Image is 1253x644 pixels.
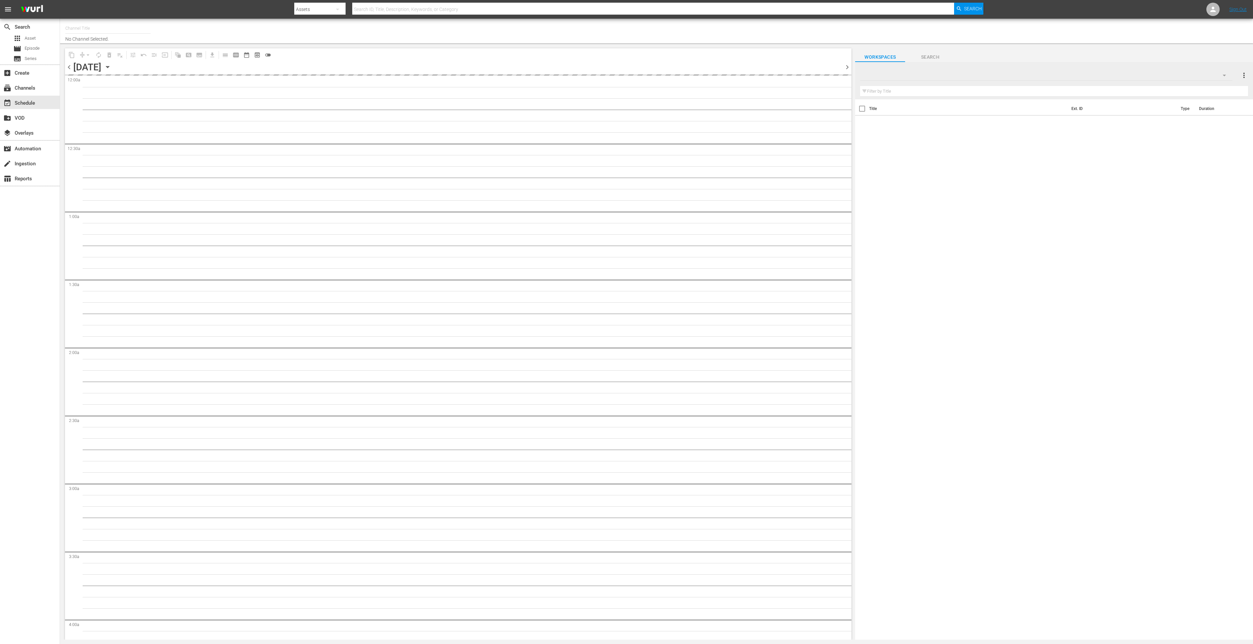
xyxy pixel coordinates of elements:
[1195,99,1235,118] th: Duration
[104,50,115,60] span: Select an event to delete
[25,35,36,42] span: Asset
[25,45,40,52] span: Episode
[65,20,710,42] div: No Channel Selected.
[115,50,125,60] span: Clear Lineup
[964,3,982,15] span: Search
[855,53,905,61] span: Workspaces
[3,23,11,31] span: Search
[170,48,183,61] span: Refresh All Search Blocks
[254,52,261,58] span: preview_outlined
[25,55,37,62] span: Series
[160,50,170,60] span: Update Metadata from Key Asset
[3,129,11,137] span: Overlays
[233,52,239,58] span: calendar_view_week_outlined
[73,62,101,73] div: [DATE]
[65,63,73,71] span: chevron_left
[3,99,11,107] span: Schedule
[252,50,263,60] span: View Backup
[183,50,194,60] span: Create Search Block
[3,145,11,153] span: Automation
[3,84,11,92] span: Channels
[194,50,205,60] span: Create Series Block
[13,34,21,42] span: Asset
[231,50,241,60] span: Week Calendar View
[138,50,149,60] span: Revert to Primary Episode
[869,99,1067,118] th: Title
[3,160,11,168] span: Ingestion
[149,50,160,60] span: Fill episodes with ad slates
[843,63,851,71] span: chevron_right
[3,69,11,77] span: Create
[93,50,104,60] span: Loop Content
[77,50,93,60] span: Remove Gaps & Overlaps
[4,5,12,13] span: menu
[905,53,955,61] span: Search
[954,3,983,15] button: Search
[205,48,218,61] span: Download as CSV
[241,50,252,60] span: Month Calendar View
[13,55,21,63] span: Series
[265,52,271,58] span: toggle_off
[66,50,77,60] span: Copy Lineup
[13,45,21,53] span: Episode
[16,2,48,17] img: ans4CAIJ8jUAAAAAAAAAAAAAAAAAAAAAAAAgQb4GAAAAAAAAAAAAAAAAAAAAAAAAJMjXAAAAAAAAAAAAAAAAAAAAAAAAgAT5G...
[218,48,231,61] span: Day Calendar View
[1240,67,1248,83] button: more_vert
[1067,99,1176,118] th: Ext. ID
[3,175,11,183] span: Reports
[1240,71,1248,79] span: more_vert
[1229,7,1247,12] a: Sign Out
[1177,99,1195,118] th: Type
[263,50,273,60] span: 24 hours Lineup View is OFF
[125,48,138,61] span: Customize Events
[3,114,11,122] span: VOD
[243,52,250,58] span: date_range_outlined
